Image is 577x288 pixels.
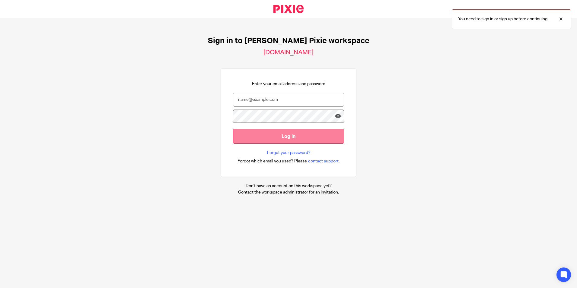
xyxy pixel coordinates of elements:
p: You need to sign in or sign up before continuing. [458,16,548,22]
p: Enter your email address and password [252,81,325,87]
h1: Sign in to [PERSON_NAME] Pixie workspace [208,36,369,46]
input: name@example.com [233,93,344,107]
p: Don't have an account on this workspace yet? [238,183,339,189]
span: contact support [308,158,339,164]
div: . [237,158,340,165]
h2: [DOMAIN_NAME] [263,49,314,56]
span: Forgot which email you used? Please [237,158,307,164]
p: Contact the workspace administrator for an invitation. [238,189,339,195]
a: Forgot your password? [267,150,310,156]
input: Log in [233,129,344,144]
